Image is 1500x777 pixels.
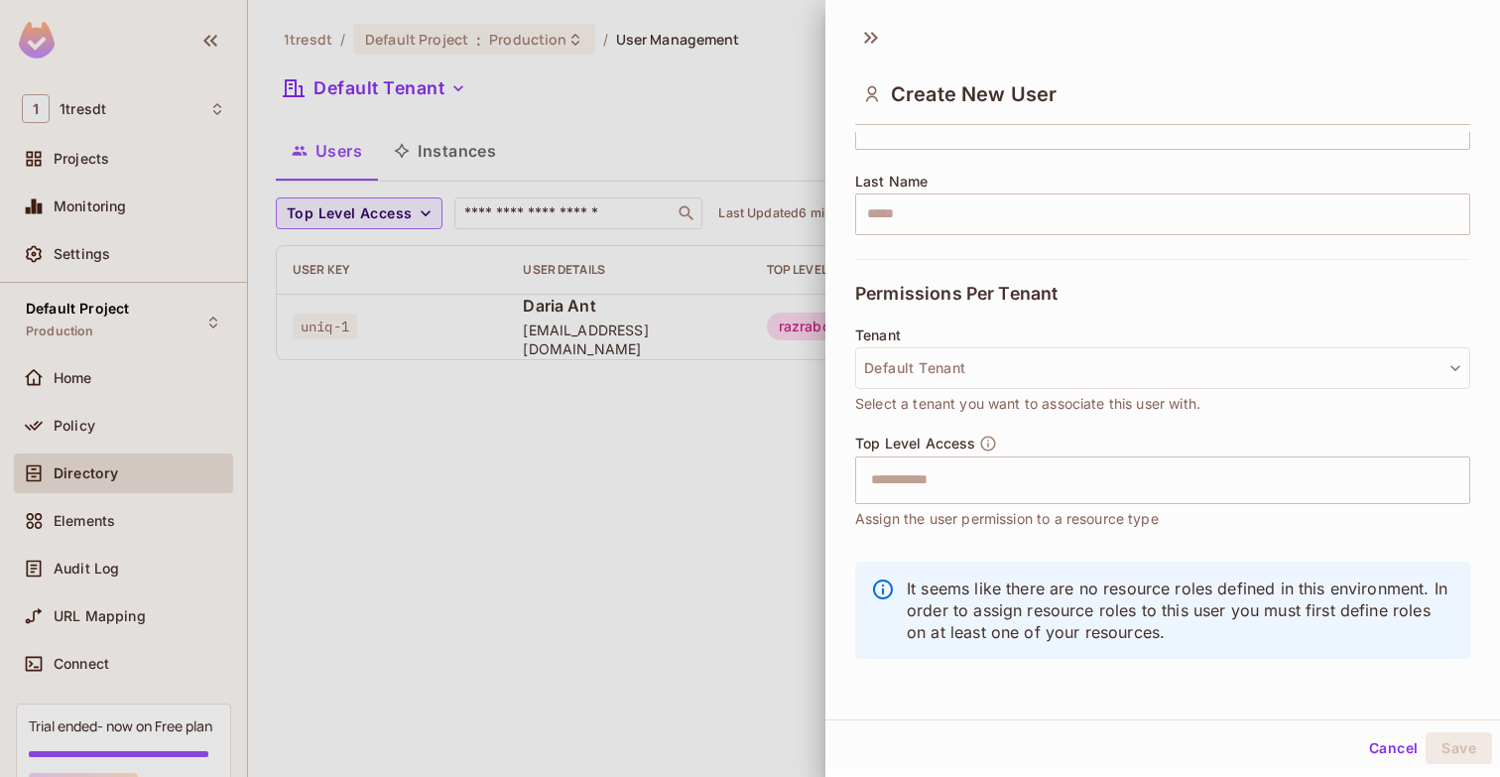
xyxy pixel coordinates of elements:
[1361,732,1426,764] button: Cancel
[855,393,1200,415] span: Select a tenant you want to associate this user with.
[855,508,1159,530] span: Assign the user permission to a resource type
[1459,477,1463,481] button: Open
[855,347,1470,389] button: Default Tenant
[1426,732,1492,764] button: Save
[855,327,901,343] span: Tenant
[891,82,1057,106] span: Create New User
[855,174,928,190] span: Last Name
[907,578,1454,643] p: It seems like there are no resource roles defined in this environment. In order to assign resourc...
[855,436,975,452] span: Top Level Access
[855,284,1058,304] span: Permissions Per Tenant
